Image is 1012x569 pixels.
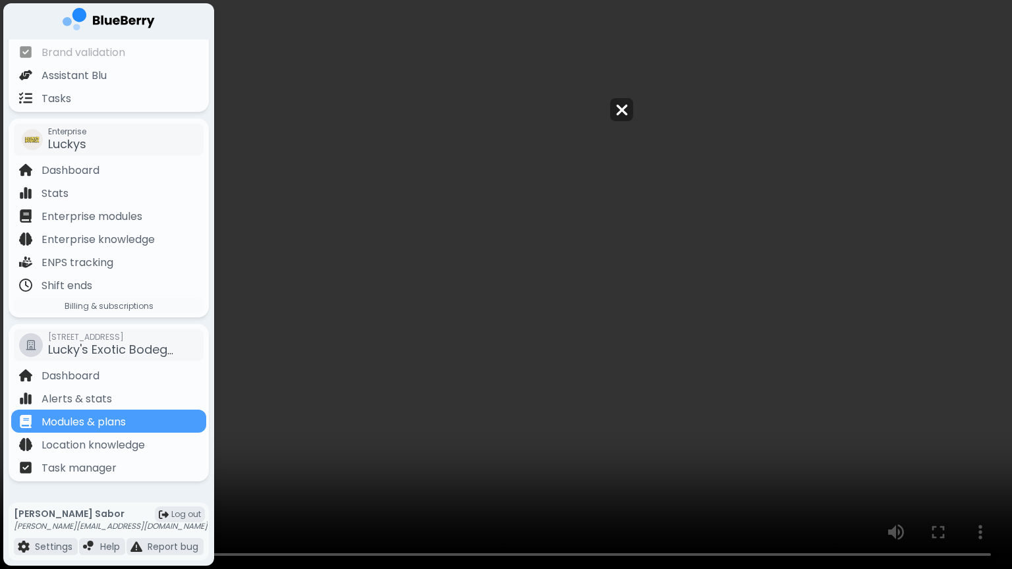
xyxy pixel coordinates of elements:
[19,438,32,451] img: file icon
[48,332,180,342] span: [STREET_ADDRESS]
[19,461,32,474] img: file icon
[19,163,32,176] img: file icon
[19,232,32,246] img: file icon
[14,521,208,531] p: [PERSON_NAME][EMAIL_ADDRESS][DOMAIN_NAME]
[48,126,86,137] span: Enterprise
[42,414,126,430] p: Modules & plans
[100,541,120,553] p: Help
[83,541,95,553] img: file icon
[19,415,32,428] img: file icon
[35,541,72,553] p: Settings
[42,91,71,107] p: Tasks
[42,278,92,294] p: Shift ends
[42,186,69,202] p: Stats
[171,509,201,520] span: Log out
[42,45,125,61] p: Brand validation
[42,209,142,225] p: Enterprise modules
[48,341,198,358] span: Lucky's Exotic Bodega N.V.
[615,101,629,119] img: close icon
[42,232,155,248] p: Enterprise knowledge
[14,508,208,520] p: [PERSON_NAME] Sabor
[19,392,32,405] img: file icon
[19,68,32,82] img: file icon
[14,298,204,313] a: Billing & subscriptions
[22,129,43,150] img: company thumbnail
[42,391,112,407] p: Alerts & stats
[63,8,155,35] img: company logo
[130,541,142,553] img: file icon
[19,186,32,200] img: file icon
[19,256,32,269] img: file icon
[42,163,99,178] p: Dashboard
[42,368,99,384] p: Dashboard
[42,460,117,476] p: Task manager
[42,68,107,84] p: Assistant Blu
[18,541,30,553] img: file icon
[19,45,32,59] img: file icon
[19,369,32,382] img: file icon
[148,541,198,553] p: Report bug
[42,437,145,453] p: Location knowledge
[19,279,32,292] img: file icon
[48,136,86,152] span: Luckys
[159,510,169,520] img: logout
[42,255,113,271] p: ENPS tracking
[19,92,32,105] img: file icon
[19,209,32,223] img: file icon
[65,300,154,312] span: Billing & subscriptions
